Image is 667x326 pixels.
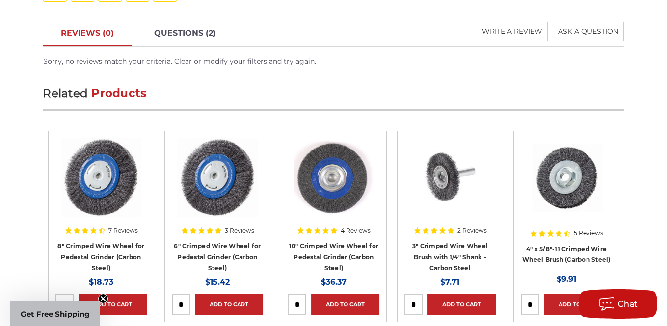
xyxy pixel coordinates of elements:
a: 4" x 5/8"-11 Crimped Wire Wheel Brush (Carbon Steel) [522,245,611,264]
a: Add to Cart [79,294,147,315]
a: 6" Crimped Wire Wheel for Pedestal Grinder (Carbon Steel) [174,242,261,272]
a: 3" Crimped Carbon Steel Wire Wheel Brush with 1/4" Shank [404,138,496,229]
a: 6" Crimped Wire Wheel for Pedestal Grinder [172,138,263,229]
button: WRITE A REVIEW [477,22,548,41]
span: $7.71 [440,277,459,287]
img: 8" Crimped Wire Wheel for Pedestal Grinder [60,138,142,217]
a: QUESTIONS (2) [136,22,234,46]
a: 4" x 5/8"-11 Crimped Wire Wheel Brush (Carbon Steel) [521,138,612,229]
a: 10" Crimped Wire Wheel for Pedestal Grinder (Carbon Steel) [289,242,379,272]
span: $18.73 [89,277,113,287]
span: Products [91,86,146,100]
img: 3" Crimped Carbon Steel Wire Wheel Brush with 1/4" Shank [411,138,489,217]
span: Get Free Shipping [21,309,90,319]
span: $15.42 [205,277,230,287]
button: Close teaser [98,294,108,303]
span: 3 Reviews [225,228,254,234]
span: 7 Reviews [108,228,138,234]
span: 5 Reviews [574,230,603,236]
span: ASK A QUESTION [558,27,618,36]
span: Chat [618,300,638,309]
a: 8" Crimped Wire Wheel for Pedestal Grinder [55,138,147,229]
span: Related [43,86,88,100]
a: Add to Cart [427,294,496,315]
a: Add to Cart [311,294,379,315]
button: Chat [579,289,657,319]
span: WRITE A REVIEW [482,27,542,36]
img: 4" x 5/8"-11 Crimped Wire Wheel Brush (Carbon Steel) [525,138,609,217]
a: 8" Crimped Wire Wheel for Pedestal Grinder (Carbon Steel) [57,242,144,272]
a: 3" Crimped Wire Wheel Brush with 1/4" Shank - Carbon Steel [412,242,488,272]
span: $36.37 [321,277,347,287]
a: Add to Cart [195,294,263,315]
a: 10" Crimped Wire Wheel for Pedestal Grinder [288,138,379,229]
span: $9.91 [557,275,576,284]
a: Add to Cart [544,294,612,315]
img: 6" Crimped Wire Wheel for Pedestal Grinder [176,138,259,217]
img: 10" Crimped Wire Wheel for Pedestal Grinder [294,138,373,217]
div: Sorry, no reviews match your criteria. Clear or modify your filters and try again. [43,56,623,67]
span: 2 Reviews [457,228,487,234]
a: REVIEWS (0) [43,22,132,46]
button: ASK A QUESTION [553,22,624,41]
div: Get Free ShippingClose teaser [10,301,100,326]
span: 4 Reviews [341,228,371,234]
